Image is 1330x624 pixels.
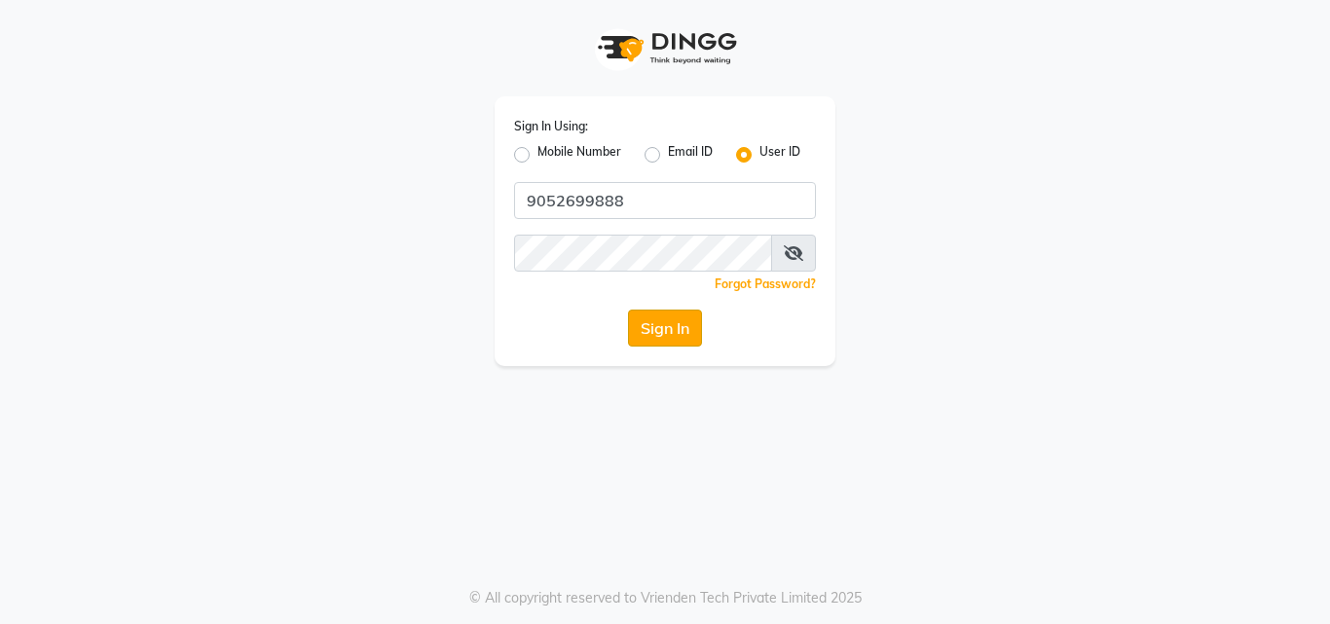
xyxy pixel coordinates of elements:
img: logo1.svg [587,19,743,77]
input: Username [514,235,772,272]
input: Username [514,182,816,219]
label: User ID [759,143,800,166]
button: Sign In [628,310,702,347]
a: Forgot Password? [715,276,816,291]
label: Email ID [668,143,713,166]
label: Sign In Using: [514,118,588,135]
label: Mobile Number [537,143,621,166]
